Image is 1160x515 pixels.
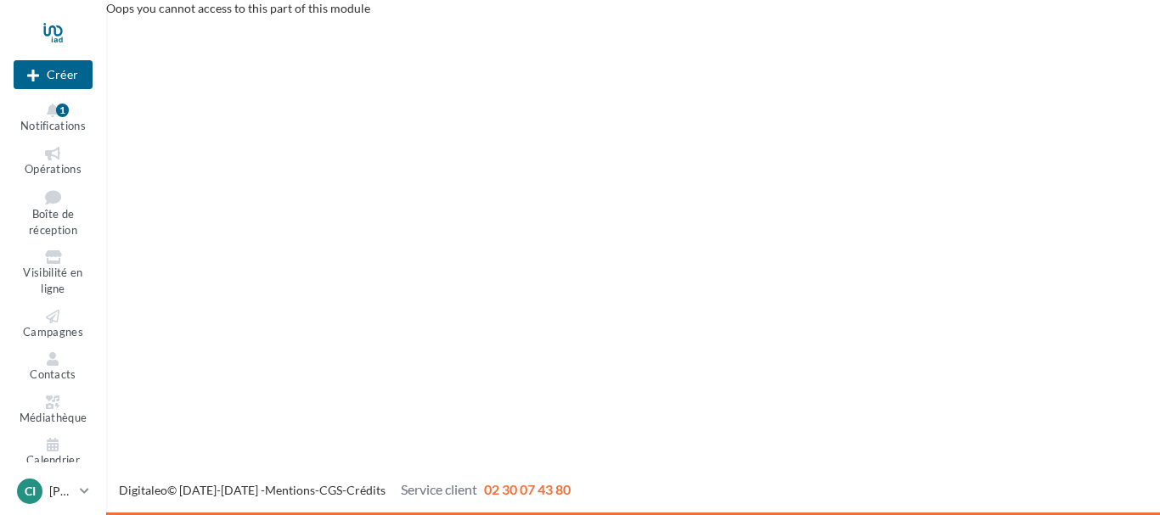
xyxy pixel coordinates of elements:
a: Campagnes [14,306,93,343]
span: Service client [401,481,477,497]
div: Nouvelle campagne [14,60,93,89]
span: CI [25,483,36,500]
span: Notifications [20,119,86,132]
span: Contacts [30,367,76,381]
a: Boîte de réception [14,186,93,240]
a: Crédits [346,483,386,497]
button: Notifications 1 [14,100,93,137]
a: Opérations [14,143,93,180]
a: Calendrier [14,434,93,471]
div: 1 [56,104,69,117]
a: Contacts [14,349,93,385]
a: Visibilité en ligne [14,247,93,299]
span: Oops you cannot access to this part of this module [106,1,370,15]
button: Créer [14,60,93,89]
a: Digitaleo [119,483,167,497]
a: CGS [319,483,342,497]
span: Calendrier [26,453,80,467]
span: Médiathèque [20,411,87,424]
p: [PERSON_NAME] [49,483,73,500]
span: © [DATE]-[DATE] - - - [119,483,571,497]
span: 02 30 07 43 80 [484,481,571,497]
span: Campagnes [23,325,83,339]
a: Médiathèque [14,392,93,428]
a: Mentions [265,483,315,497]
span: Opérations [25,162,82,176]
span: Boîte de réception [29,208,77,238]
span: Visibilité en ligne [23,266,82,296]
a: CI [PERSON_NAME] [14,475,93,507]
